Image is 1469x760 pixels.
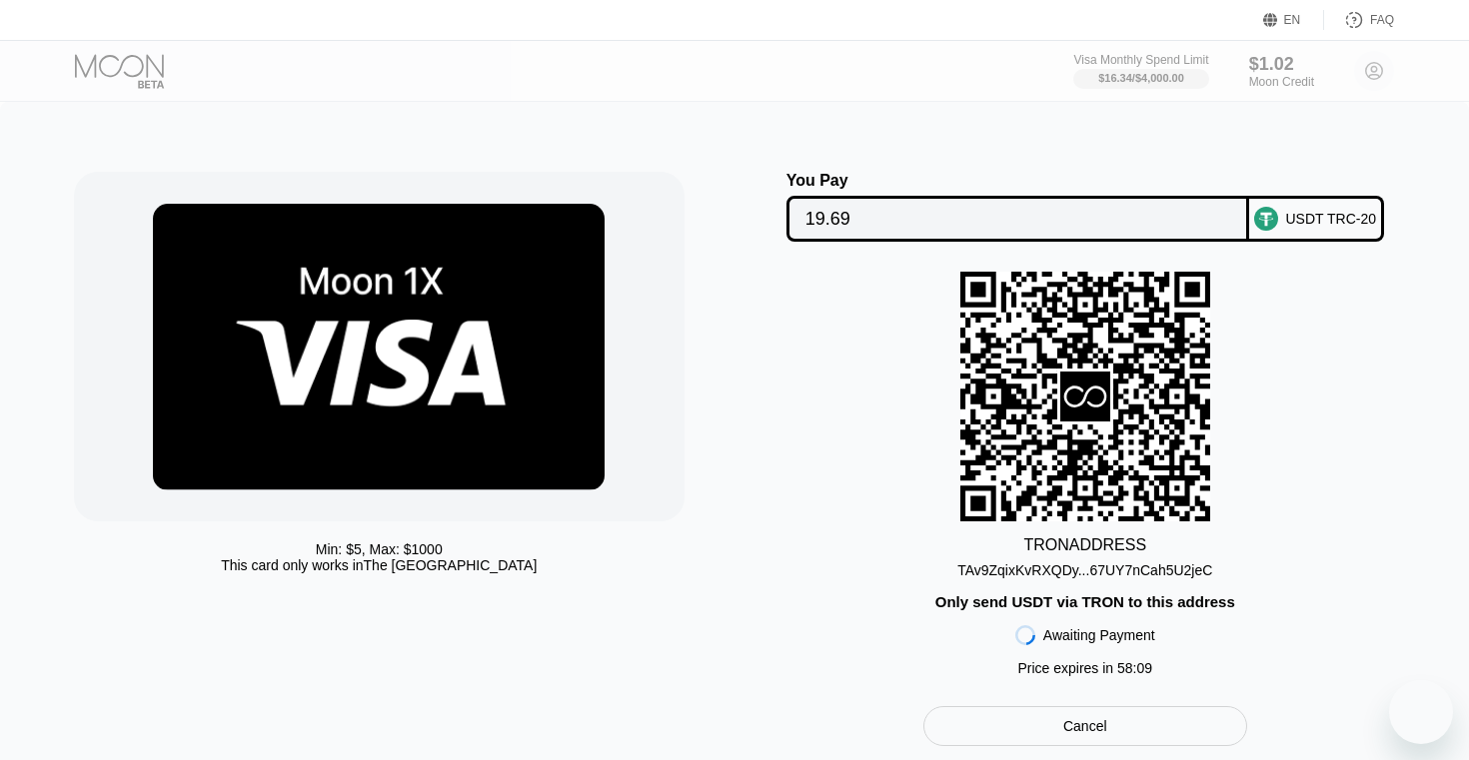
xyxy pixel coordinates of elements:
[1063,717,1107,735] div: Cancel
[1098,72,1184,84] div: $16.34 / $4,000.00
[1073,53,1208,67] div: Visa Monthly Spend Limit
[1389,680,1453,744] iframe: Button to launch messaging window
[923,706,1247,746] div: Cancel
[1023,536,1146,554] div: TRON ADDRESS
[786,172,1249,190] div: You Pay
[1043,627,1155,643] div: Awaiting Payment
[1117,660,1152,676] span: 58 : 09
[1017,660,1152,676] div: Price expires in
[1284,13,1301,27] div: EN
[1073,53,1208,89] div: Visa Monthly Spend Limit$16.34/$4,000.00
[935,593,1235,610] div: Only send USDT via TRON to this address
[754,172,1416,242] div: You PayUSDT TRC-20
[957,554,1212,578] div: TAv9ZqixKvRXQDy...67UY7nCah5U2jeC
[221,557,537,573] div: This card only works in The [GEOGRAPHIC_DATA]
[957,562,1212,578] div: TAv9ZqixKvRXQDy...67UY7nCah5U2jeC
[1263,10,1324,30] div: EN
[316,541,443,557] div: Min: $ 5 , Max: $ 1000
[1286,211,1377,227] div: USDT TRC-20
[1324,10,1394,30] div: FAQ
[1370,13,1394,27] div: FAQ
